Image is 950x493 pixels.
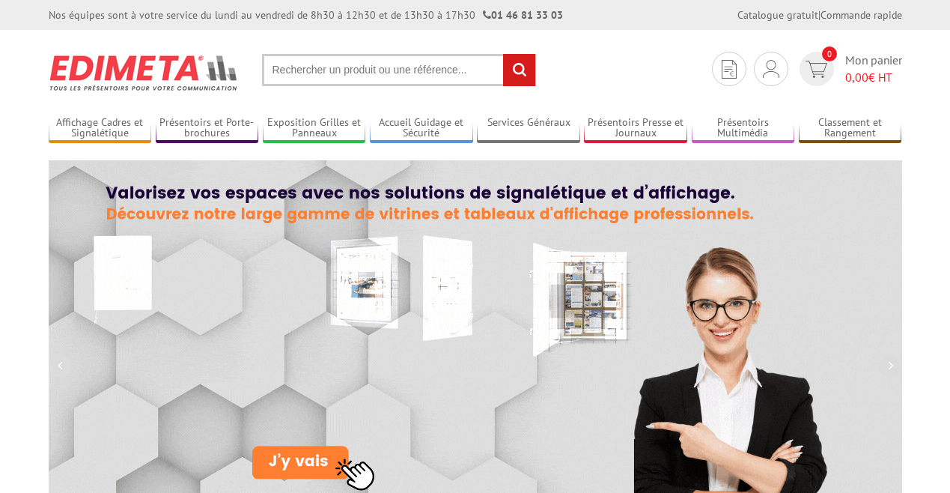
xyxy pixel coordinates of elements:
a: Services Généraux [477,116,580,141]
span: 0 [822,46,837,61]
strong: 01 46 81 33 03 [483,8,563,22]
span: Mon panier [845,52,902,86]
a: Classement et Rangement [799,116,902,141]
img: devis rapide [763,60,779,78]
a: Accueil Guidage et Sécurité [370,116,473,141]
div: | [737,7,902,22]
span: 0,00 [845,70,868,85]
input: Rechercher un produit ou une référence... [262,54,536,86]
img: Présentoir, panneau, stand - Edimeta - PLV, affichage, mobilier bureau, entreprise [49,45,240,100]
a: Présentoirs et Porte-brochures [156,116,259,141]
input: rechercher [503,54,535,86]
a: Présentoirs Presse et Journaux [584,116,687,141]
div: Nos équipes sont à votre service du lundi au vendredi de 8h30 à 12h30 et de 13h30 à 17h30 [49,7,563,22]
a: Affichage Cadres et Signalétique [49,116,152,141]
a: Commande rapide [820,8,902,22]
img: devis rapide [722,60,737,79]
a: Présentoirs Multimédia [692,116,795,141]
a: Exposition Grilles et Panneaux [263,116,366,141]
a: Catalogue gratuit [737,8,818,22]
span: € HT [845,69,902,86]
img: devis rapide [806,61,827,78]
a: devis rapide 0 Mon panier 0,00€ HT [796,52,902,86]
